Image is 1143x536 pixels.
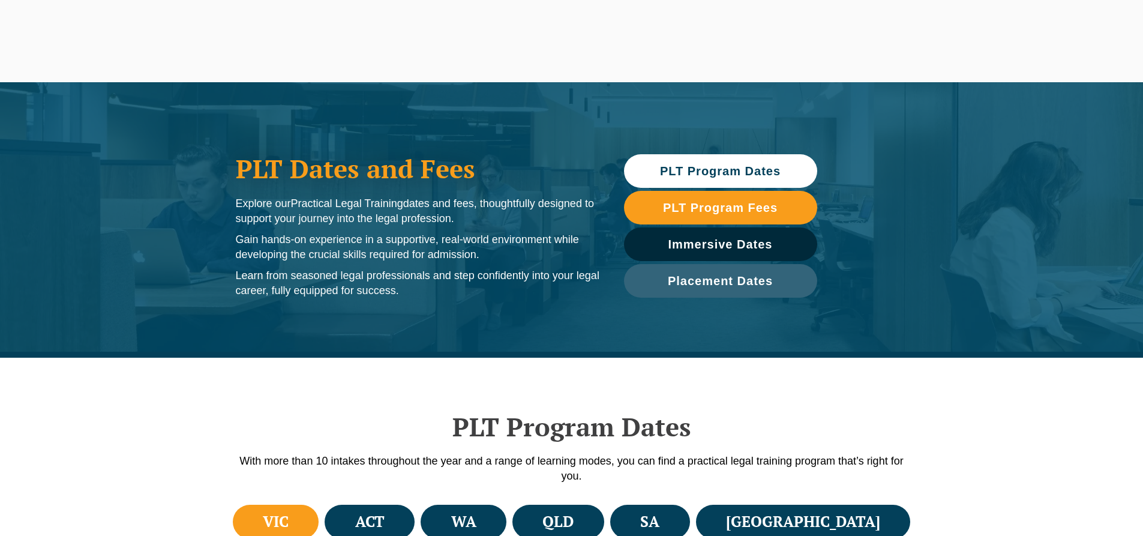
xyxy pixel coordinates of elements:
[624,191,817,224] a: PLT Program Fees
[230,454,914,484] p: With more than 10 intakes throughout the year and a range of learning modes, you can find a pract...
[230,412,914,442] h2: PLT Program Dates
[355,512,385,532] h4: ACT
[236,154,600,184] h1: PLT Dates and Fees
[660,165,781,177] span: PLT Program Dates
[236,196,600,226] p: Explore our dates and fees, thoughtfully designed to support your journey into the legal profession.
[640,512,659,532] h4: SA
[236,268,600,298] p: Learn from seasoned legal professionals and step confidently into your legal career, fully equipp...
[663,202,778,214] span: PLT Program Fees
[726,512,880,532] h4: [GEOGRAPHIC_DATA]
[236,232,600,262] p: Gain hands-on experience in a supportive, real-world environment while developing the crucial ski...
[451,512,476,532] h4: WA
[668,275,773,287] span: Placement Dates
[624,227,817,261] a: Immersive Dates
[291,197,403,209] span: Practical Legal Training
[624,264,817,298] a: Placement Dates
[624,154,817,188] a: PLT Program Dates
[542,512,574,532] h4: QLD
[668,238,773,250] span: Immersive Dates
[263,512,289,532] h4: VIC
